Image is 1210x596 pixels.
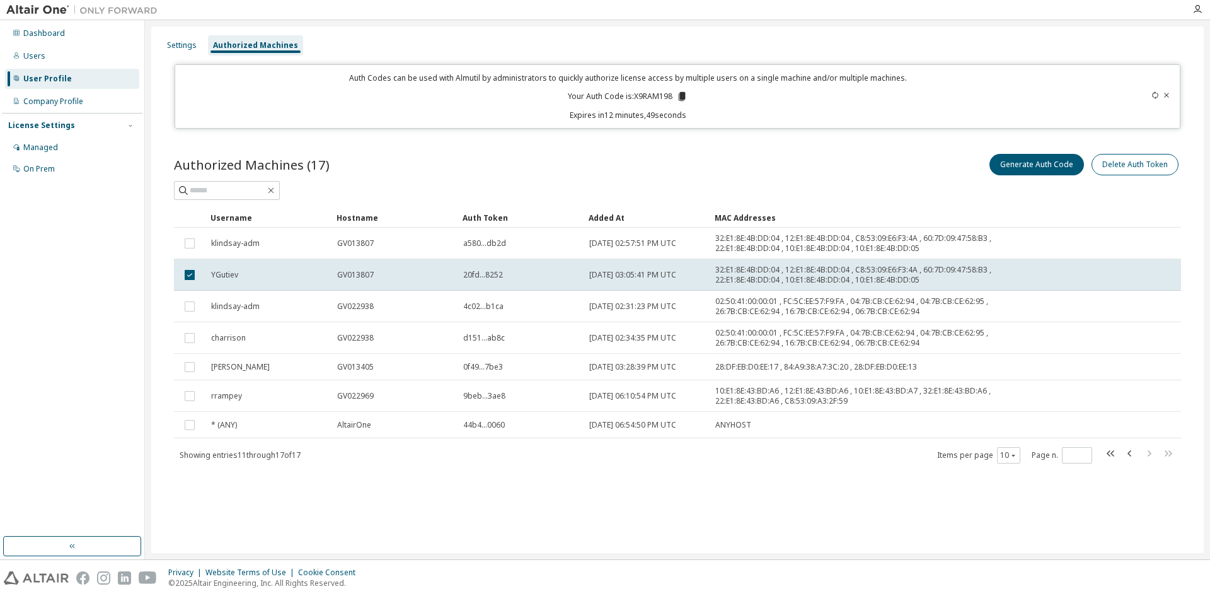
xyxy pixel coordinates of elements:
[1092,154,1178,175] button: Delete Auth Token
[118,571,131,585] img: linkedin.svg
[23,143,58,153] div: Managed
[337,207,452,228] div: Hostname
[183,73,1074,83] p: Auth Codes can be used with Almutil by administrators to quickly authorize license access by mult...
[715,296,1052,317] span: 02:50:41:00:00:01 , FC:5C:EE:57:F9:FA , 04:7B:CB:CE:62:94 , 04:7B:CB:CE:62:95 , 26:7B:CB:CE:62:94...
[337,391,374,401] span: GV022969
[589,333,676,343] span: [DATE] 02:34:35 PM UTC
[337,420,371,430] span: AltairOne
[211,362,270,372] span: [PERSON_NAME]
[23,164,55,174] div: On Prem
[6,4,164,16] img: Altair One
[211,301,260,312] span: klindsay-adm
[589,420,676,430] span: [DATE] 06:54:50 PM UTC
[183,110,1074,120] p: Expires in 12 minutes, 49 seconds
[23,51,45,61] div: Users
[23,28,65,38] div: Dashboard
[211,420,237,430] span: * (ANY)
[715,328,1052,348] span: 02:50:41:00:00:01 , FC:5C:EE:57:F9:FA , 04:7B:CB:CE:62:94 , 04:7B:CB:CE:62:95 , 26:7B:CB:CE:62:94...
[589,301,676,312] span: [DATE] 02:31:23 PM UTC
[167,40,197,50] div: Settings
[1032,447,1092,464] span: Page n.
[463,238,506,248] span: a580...db2d
[23,74,72,84] div: User Profile
[463,391,505,401] span: 9beb...3ae8
[211,333,246,343] span: charrison
[211,391,242,401] span: rrampey
[210,207,326,228] div: Username
[589,362,676,372] span: [DATE] 03:28:39 PM UTC
[174,156,330,173] span: Authorized Machines (17)
[8,120,75,131] div: License Settings
[715,420,751,430] span: ANYHOST
[337,362,374,372] span: GV013405
[1000,450,1017,460] button: 10
[589,207,705,228] div: Added At
[337,333,374,343] span: GV022938
[715,386,1052,406] span: 10:E1:8E:43:BD:A6 , 12:E1:8E:43:BD:A6 , 10:E1:8E:43:BD:A7 , 32:E1:8E:43:BD:A6 , 22:E1:8E:43:BD:A6...
[337,238,374,248] span: GV013807
[463,333,505,343] span: d151...ab8c
[463,362,503,372] span: 0f49...7be3
[168,578,363,588] p: © 2025 Altair Engineering, Inc. All Rights Reserved.
[337,270,374,280] span: GV013807
[97,571,110,585] img: instagram.svg
[715,233,1052,254] span: 32:E1:8E:4B:DD:04 , 12:E1:8E:4B:DD:04 , C8:53:09:E6:F3:4A , 60:7D:09:47:58:B3 , 22:E1:8E:4B:DD:04...
[180,450,301,460] span: Showing entries 11 through 17 of 17
[76,571,89,585] img: facebook.svg
[337,301,374,312] span: GV022938
[589,391,676,401] span: [DATE] 06:10:54 PM UTC
[989,154,1084,175] button: Generate Auth Code
[568,91,688,102] p: Your Auth Code is: X9RAM198
[589,270,676,280] span: [DATE] 03:05:41 PM UTC
[715,265,1052,285] span: 32:E1:8E:4B:DD:04 , 12:E1:8E:4B:DD:04 , C8:53:09:E6:F3:4A , 60:7D:09:47:58:B3 , 22:E1:8E:4B:DD:04...
[298,568,363,578] div: Cookie Consent
[589,238,676,248] span: [DATE] 02:57:51 PM UTC
[937,447,1020,464] span: Items per page
[4,571,69,585] img: altair_logo.svg
[211,270,238,280] span: YGutiev
[463,207,579,228] div: Auth Token
[205,568,298,578] div: Website Terms of Use
[463,301,504,312] span: 4c02...b1ca
[139,571,157,585] img: youtube.svg
[463,270,503,280] span: 20fd...8252
[168,568,205,578] div: Privacy
[715,207,1052,228] div: MAC Addresses
[463,420,505,430] span: 44b4...0060
[211,238,260,248] span: klindsay-adm
[23,96,83,107] div: Company Profile
[213,40,298,50] div: Authorized Machines
[715,362,917,372] span: 28:DF:EB:D0:EE:17 , 84:A9:38:A7:3C:20 , 28:DF:EB:D0:EE:13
